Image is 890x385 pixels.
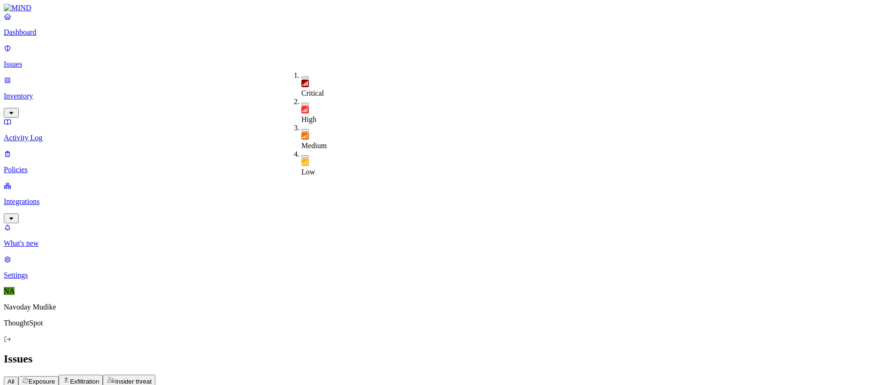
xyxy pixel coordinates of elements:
[301,132,309,140] img: severity-medium
[4,255,886,279] a: Settings
[301,80,309,87] img: severity-critical
[301,142,327,150] span: Medium
[4,166,886,174] p: Policies
[4,287,15,295] span: NA
[301,115,316,123] span: High
[29,378,55,385] span: Exposure
[4,28,886,37] p: Dashboard
[4,197,886,206] p: Integrations
[4,239,886,248] p: What's new
[4,303,886,311] p: Navoday Mudike
[4,134,886,142] p: Activity Log
[301,89,324,97] span: Critical
[4,4,886,12] a: MIND
[8,378,15,385] span: All
[4,353,886,365] h2: Issues
[4,60,886,68] p: Issues
[70,378,99,385] span: Exfiltration
[301,159,309,166] img: severity-low
[301,168,315,176] span: Low
[4,92,886,100] p: Inventory
[4,150,886,174] a: Policies
[4,319,886,327] p: ThoughtSpot
[4,118,886,142] a: Activity Log
[301,106,309,113] img: severity-high
[4,223,886,248] a: What's new
[4,271,886,279] p: Settings
[4,12,886,37] a: Dashboard
[4,76,886,116] a: Inventory
[115,378,152,385] span: Insider threat
[4,181,886,222] a: Integrations
[4,44,886,68] a: Issues
[4,4,31,12] img: MIND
